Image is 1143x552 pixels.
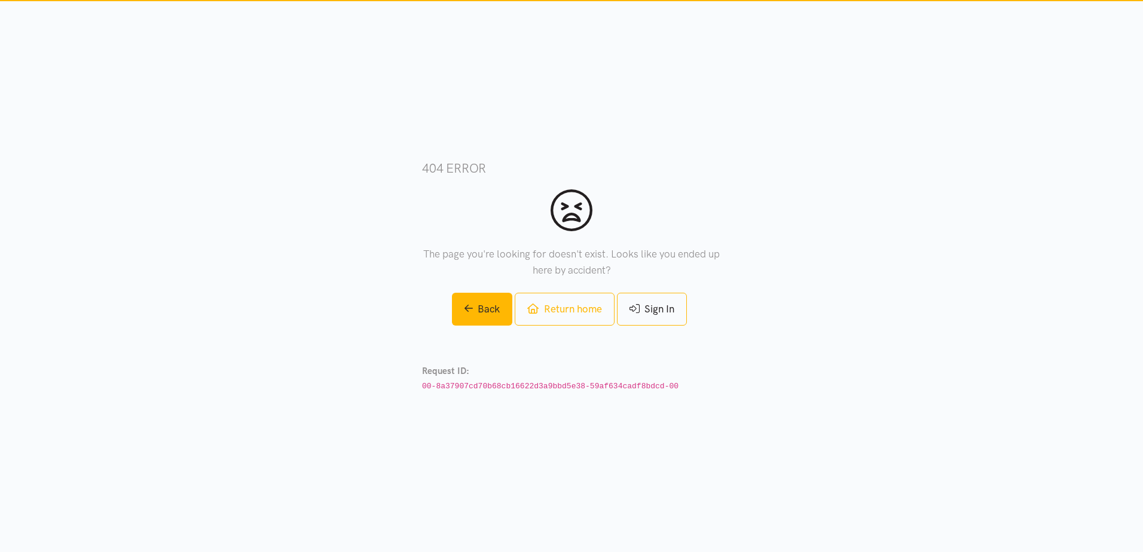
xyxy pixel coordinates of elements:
h3: 404 error [422,160,721,177]
code: 00-8a37907cd70b68cb16622d3a9bbd5e38-59af634cadf8bdcd-00 [422,382,679,391]
strong: Request ID: [422,366,469,376]
p: The page you're looking for doesn't exist. Looks like you ended up here by accident? [422,246,721,278]
a: Back [452,293,513,326]
a: Return home [515,293,614,326]
a: Sign In [617,293,687,326]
